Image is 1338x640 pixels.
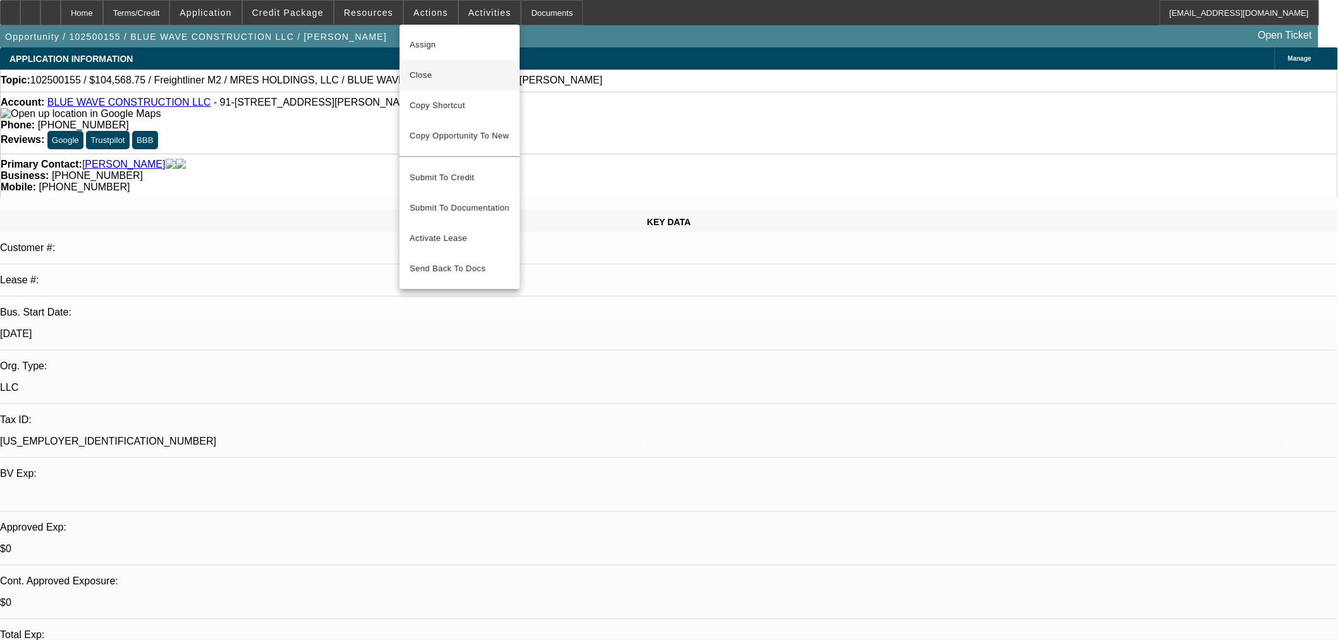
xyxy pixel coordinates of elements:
span: Send Back To Docs [410,261,510,276]
span: Copy Opportunity To New [410,131,509,140]
span: Activate Lease [410,231,510,246]
span: Submit To Documentation [410,200,510,216]
span: Submit To Credit [410,170,510,185]
span: Close [410,68,510,83]
span: Assign [410,37,510,52]
span: Copy Shortcut [410,98,510,113]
